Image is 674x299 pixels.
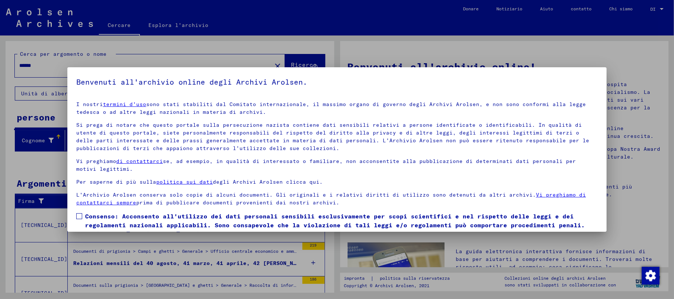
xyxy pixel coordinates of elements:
[76,191,536,198] font: L'Archivio Arolsen conserva solo copie di alcuni documenti. Gli originali e i relativi diritti di...
[76,158,116,164] font: Vi preghiamo
[76,122,589,152] font: Si prega di notare che questo portale sulla persecuzione nazista contiene dati sensibili relativi...
[76,158,576,172] font: se, ad esempio, in qualità di interessato o familiare, non acconsentite alla pubblicazione di det...
[103,101,146,108] a: termini d'uso
[76,179,156,185] font: Per saperne di più sulla
[76,101,103,108] font: I nostri
[213,179,323,185] font: degli Archivi Arolsen clicca qui.
[136,199,339,206] font: prima di pubblicare documenti provenienti dai nostri archivi.
[641,266,659,284] div: Modifica consenso
[116,158,163,164] a: di contattarci
[85,213,585,229] font: Consenso: Acconsento all'utilizzo dei dati personali sensibili esclusivamente per scopi scientifi...
[156,179,213,185] a: politica sui dati
[76,77,307,86] font: Benvenuti all'archivio online degli Archivi Arolsen.
[642,267,660,285] img: Modifica consenso
[76,101,586,115] font: sono stati stabiliti dal Comitato internazionale, il massimo organo di governo degli Archivi Arol...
